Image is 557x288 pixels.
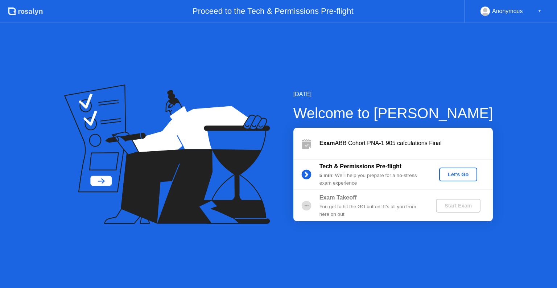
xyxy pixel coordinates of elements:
b: Tech & Permissions Pre-flight [319,163,401,169]
div: You get to hit the GO button! It’s all you from here on out [319,203,424,218]
button: Start Exam [436,199,480,213]
div: ABB Cohort PNA-1 905 calculations Final [319,139,493,148]
div: Welcome to [PERSON_NAME] [293,102,493,124]
b: Exam [319,140,335,146]
b: Exam Takeoff [319,194,357,201]
div: Start Exam [439,203,478,209]
button: Let's Go [439,168,477,181]
div: Let's Go [442,172,474,177]
b: 5 min [319,173,333,178]
div: [DATE] [293,90,493,99]
div: ▼ [538,7,541,16]
div: Anonymous [492,7,523,16]
div: : We’ll help you prepare for a no-stress exam experience [319,172,424,187]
